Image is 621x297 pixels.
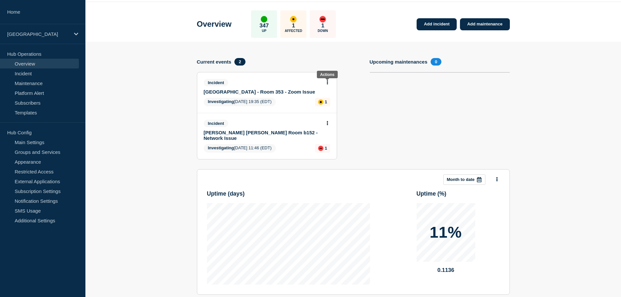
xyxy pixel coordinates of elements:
p: 1 [321,22,324,29]
h3: Uptime ( % ) [417,190,447,197]
p: Month to date [447,177,475,182]
span: [DATE] 19:35 (EDT) [204,98,276,106]
h1: Overview [197,20,232,29]
span: 2 [234,58,245,66]
p: 11% [430,225,462,240]
p: 1 [325,99,327,104]
h4: Upcoming maintenances [370,59,428,65]
span: [DATE] 11:46 (EDT) [204,144,276,153]
div: Actions [320,72,334,77]
span: Investigating [208,145,234,150]
div: down [318,146,323,151]
p: Affected [285,29,302,33]
h4: Current events [197,59,231,65]
p: 347 [259,22,269,29]
div: down [319,16,326,22]
p: Down [318,29,328,33]
p: 1 [325,146,327,151]
p: Up [262,29,266,33]
p: [GEOGRAPHIC_DATA] [7,31,70,37]
span: Incident [204,79,229,86]
a: Add incident [417,18,457,30]
span: 0 [431,58,441,66]
a: [PERSON_NAME] [PERSON_NAME] Room b152 - Network Issue [204,130,321,141]
h3: Uptime ( days ) [207,190,245,197]
p: 0.1136 [417,267,475,274]
div: affected [290,16,297,22]
a: [GEOGRAPHIC_DATA] - Room 353 - Zoom Issue [204,89,321,95]
button: Month to date [443,174,485,185]
span: Investigating [208,99,234,104]
a: Add maintenance [460,18,510,30]
div: affected [318,99,323,105]
p: 1 [292,22,295,29]
div: up [261,16,267,22]
span: Incident [204,120,229,127]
